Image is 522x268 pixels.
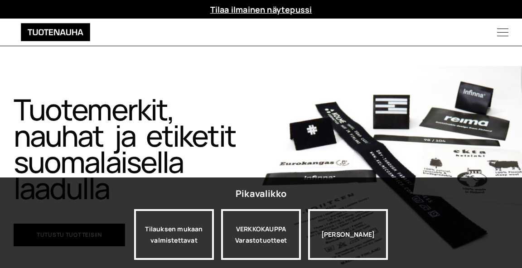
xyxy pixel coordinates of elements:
[221,209,301,260] a: VERKKOKAUPPAVarastotuotteet
[236,186,286,202] div: Pikavalikko
[14,96,247,201] h1: Tuotemerkit, nauhat ja etiketit suomalaisella laadulla​
[221,209,301,260] div: VERKKOKAUPPA Varastotuotteet
[9,23,102,41] img: Tuotenauha Oy
[483,19,522,46] button: Menu
[134,209,214,260] a: Tilauksen mukaan valmistettavat
[210,4,312,15] a: Tilaa ilmainen näytepussi
[308,209,388,260] div: [PERSON_NAME]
